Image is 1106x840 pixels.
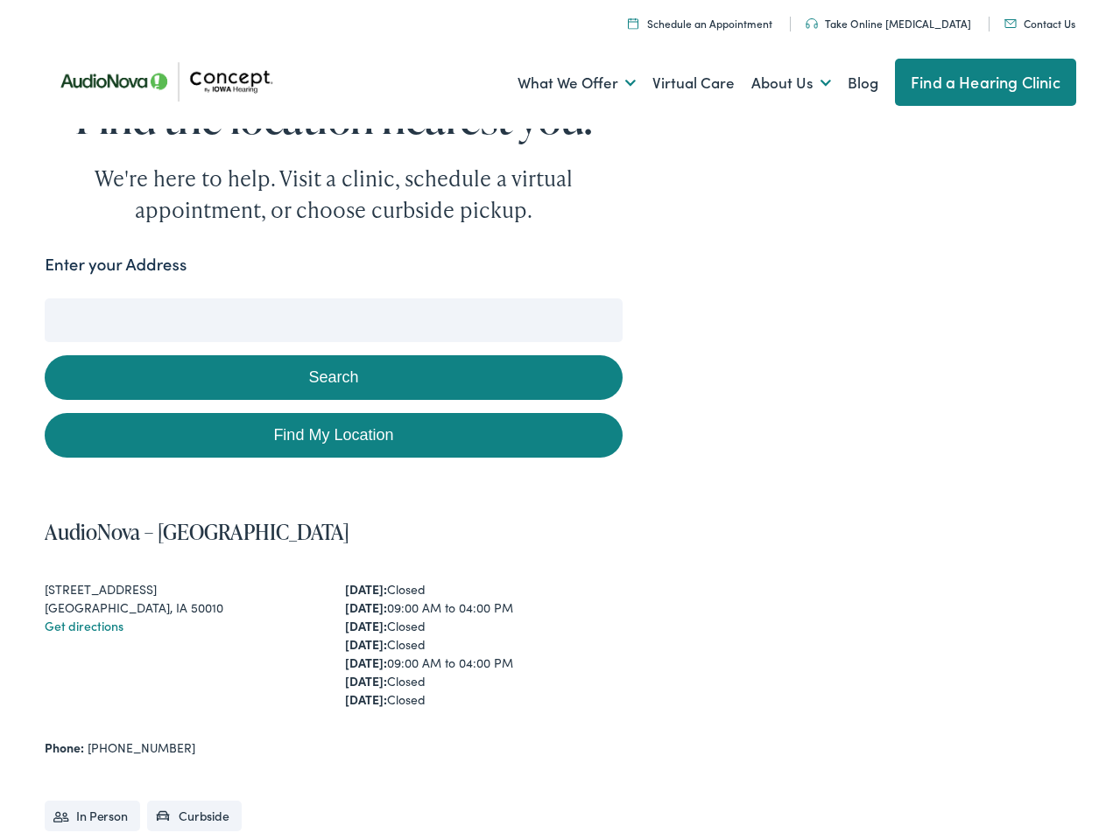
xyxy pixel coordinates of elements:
a: Get directions [45,612,123,629]
strong: [DATE]: [345,685,387,703]
a: About Us [751,45,831,110]
a: What We Offer [518,45,636,110]
li: In Person [45,795,140,826]
a: Find My Location [45,408,622,452]
strong: [DATE]: [345,667,387,684]
img: utility icon [806,13,818,24]
a: Schedule an Appointment [628,10,772,25]
div: [STREET_ADDRESS] [45,575,322,593]
h1: Find the location nearest you. [45,87,622,136]
label: Enter your Address [45,247,187,272]
div: We're here to help. Visit a clinic, schedule a virtual appointment, or choose curbside pickup. [53,157,614,220]
strong: [DATE]: [345,575,387,592]
a: [PHONE_NUMBER] [88,733,195,751]
li: Curbside [147,795,242,826]
img: A calendar icon to schedule an appointment at Concept by Iowa Hearing. [628,12,638,24]
strong: [DATE]: [345,612,387,629]
a: Contact Us [1004,10,1075,25]
strong: [DATE]: [345,593,387,611]
strong: [DATE]: [345,648,387,666]
img: utility icon [1004,14,1017,23]
button: Search [45,350,622,395]
a: Find a Hearing Clinic [895,53,1076,101]
a: Virtual Care [652,45,735,110]
a: AudioNova – [GEOGRAPHIC_DATA] [45,512,349,541]
div: [GEOGRAPHIC_DATA], IA 50010 [45,593,322,612]
a: Take Online [MEDICAL_DATA] [806,10,971,25]
strong: Phone: [45,733,84,751]
input: Enter your address or zip code [45,293,622,337]
strong: [DATE]: [345,630,387,647]
div: Closed 09:00 AM to 04:00 PM Closed Closed 09:00 AM to 04:00 PM Closed Closed [345,575,623,703]
a: Blog [848,45,878,110]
